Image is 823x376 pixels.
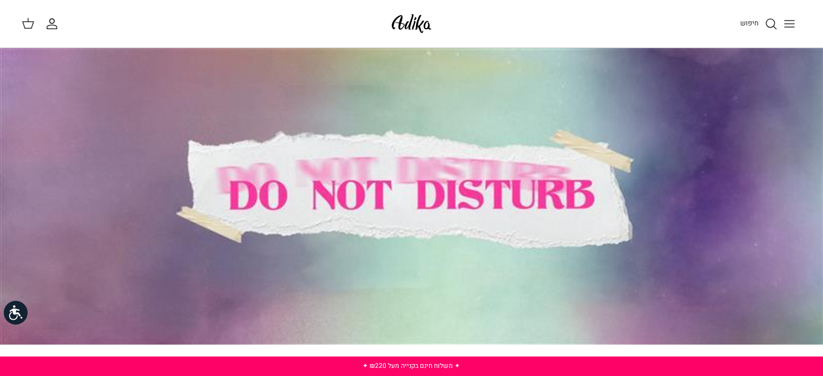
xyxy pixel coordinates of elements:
[363,361,460,371] a: ✦ משלוח חינם בקנייה מעל ₪220 ✦
[778,12,801,36] button: Toggle menu
[45,17,63,30] a: החשבון שלי
[740,17,778,30] a: חיפוש
[740,18,759,28] span: חיפוש
[389,11,434,36] img: Adika IL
